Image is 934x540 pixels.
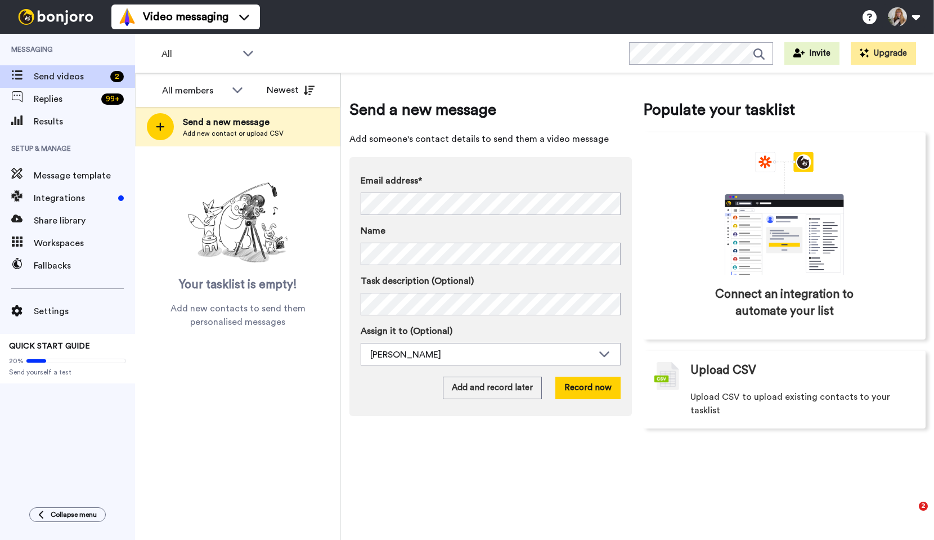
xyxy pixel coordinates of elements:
span: Share library [34,214,135,227]
span: Send videos [34,70,106,83]
span: Video messaging [143,9,228,25]
button: Invite [784,42,839,65]
span: Your tasklist is empty! [179,276,297,293]
button: Upgrade [851,42,916,65]
span: Replies [34,92,97,106]
img: ready-set-action.png [182,178,294,268]
img: csv-grey.png [654,362,679,390]
div: 99 + [101,93,124,105]
span: Collapse menu [51,510,97,519]
span: Integrations [34,191,114,205]
span: Message template [34,169,135,182]
span: Results [34,115,135,128]
div: 2 [110,71,124,82]
span: Send a new message [183,115,284,129]
div: All members [162,84,226,97]
span: Add someone's contact details to send them a video message [349,132,632,146]
button: Newest [258,79,323,101]
span: Workspaces [34,236,135,250]
iframe: Intercom live chat [896,502,923,529]
span: 2 [919,502,928,511]
span: Settings [34,305,135,318]
span: Populate your tasklist [643,99,926,121]
div: [PERSON_NAME] [370,348,593,362]
span: QUICK START GUIDE [9,342,90,350]
span: Fallbacks [34,259,135,273]
span: Name [361,224,385,238]
span: Send a new message [349,99,632,121]
label: Email address* [361,174,621,188]
label: Assign it to (Optional) [361,324,621,338]
span: Send yourself a test [9,368,126,377]
button: Add and record later [443,377,542,399]
label: Task description (Optional) [361,274,621,288]
span: Upload CSV [690,362,756,379]
button: Collapse menu [29,507,106,522]
img: bj-logo-header-white.svg [14,9,98,25]
span: All [161,47,237,61]
div: animation [700,152,869,275]
span: Add new contacts to send them personalised messages [152,302,324,329]
span: Connect an integration to automate your list [691,286,878,320]
span: 20% [9,356,24,365]
span: Upload CSV to upload existing contacts to your tasklist [690,390,914,417]
span: Add new contact or upload CSV [183,129,284,138]
button: Record now [555,377,621,399]
img: vm-color.svg [118,8,136,26]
